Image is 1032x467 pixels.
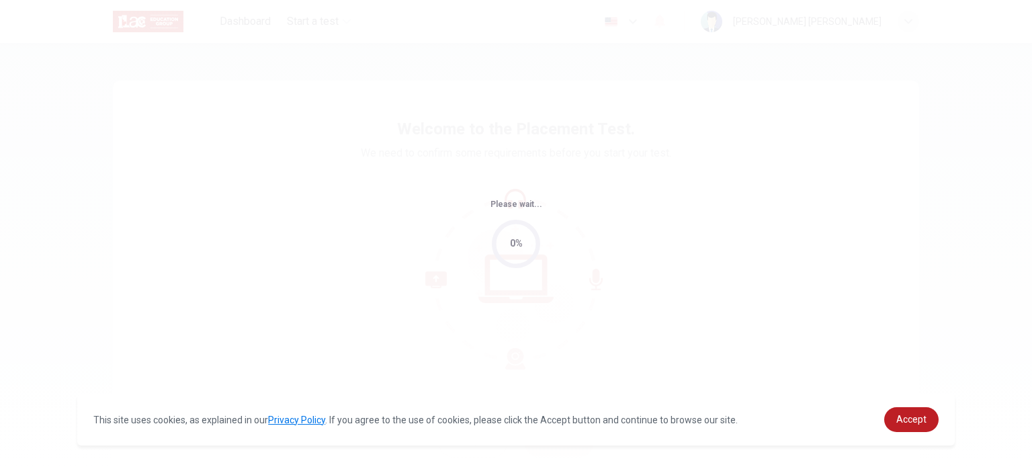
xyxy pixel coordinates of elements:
[93,415,738,425] span: This site uses cookies, as explained in our . If you agree to the use of cookies, please click th...
[884,407,939,432] a: dismiss cookie message
[490,200,542,209] span: Please wait...
[510,236,523,251] div: 0%
[268,415,325,425] a: Privacy Policy
[77,394,955,445] div: cookieconsent
[896,414,927,425] span: Accept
